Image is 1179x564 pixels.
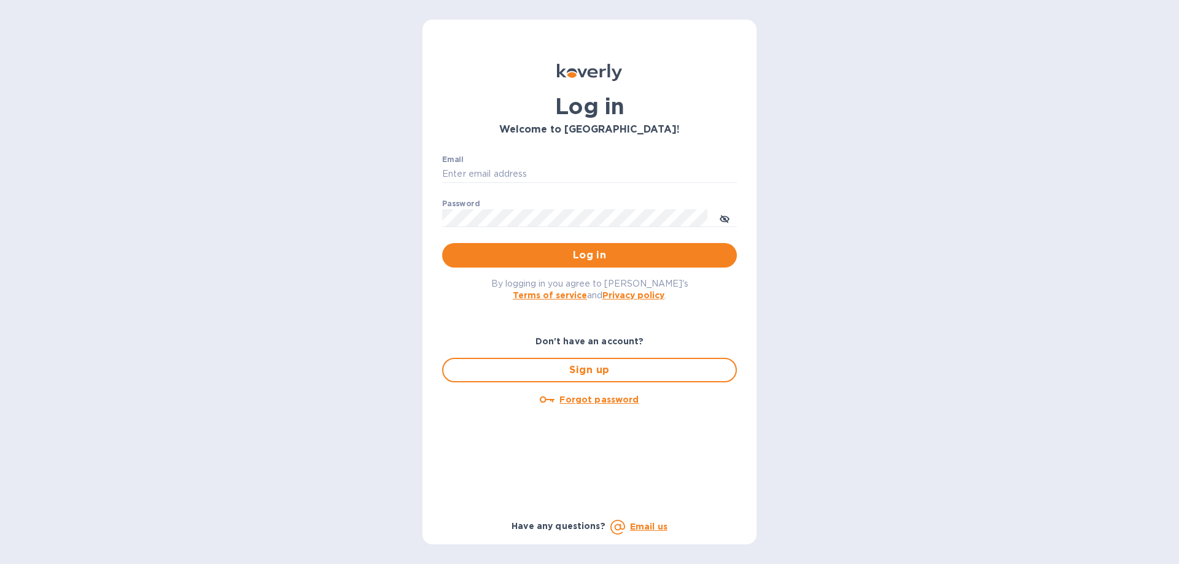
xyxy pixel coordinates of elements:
[442,156,464,163] label: Email
[442,165,737,183] input: Enter email address
[442,243,737,268] button: Log in
[442,124,737,136] h3: Welcome to [GEOGRAPHIC_DATA]!
[559,395,639,404] u: Forgot password
[557,64,622,81] img: Koverly
[712,206,737,230] button: toggle password visibility
[491,279,688,300] span: By logging in you agree to [PERSON_NAME]'s and .
[630,522,667,531] a: Email us
[535,336,644,346] b: Don't have an account?
[442,200,480,207] label: Password
[512,521,605,531] b: Have any questions?
[442,358,737,382] button: Sign up
[513,290,587,300] a: Terms of service
[452,248,727,263] span: Log in
[442,93,737,119] h1: Log in
[453,363,726,377] span: Sign up
[602,290,664,300] a: Privacy policy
